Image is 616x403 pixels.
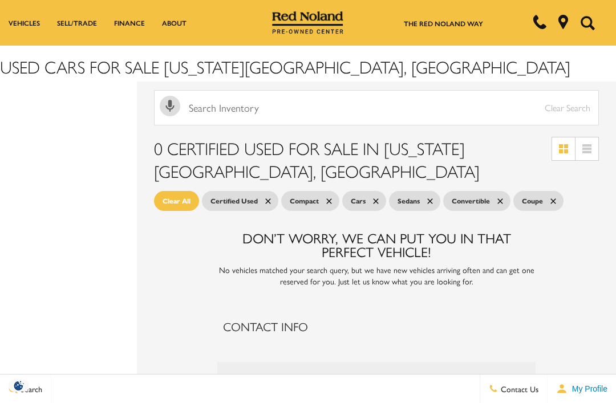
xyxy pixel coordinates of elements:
svg: Click to toggle on voice search [160,96,180,116]
a: The Red Noland Way [404,18,483,29]
span: My Profile [568,384,607,393]
h2: Don’t worry, we can put you in that perfect vehicle! [217,231,536,258]
span: 0 Certified Used for Sale in [US_STATE][GEOGRAPHIC_DATA], [GEOGRAPHIC_DATA] [154,136,480,183]
span: Cars [351,194,366,208]
section: Click to Open Cookie Consent Modal [6,380,32,392]
input: Search Inventory [154,90,599,125]
img: Opt-Out Icon [6,380,32,392]
button: Open the search field [576,1,599,45]
span: Sedans [398,194,420,208]
label: First Name [223,373,263,383]
button: Open user profile menu [548,374,616,403]
span: Compact [290,194,319,208]
span: Coupe [522,194,543,208]
a: Red Noland Pre-Owned [272,15,344,27]
span: Convertible [452,194,490,208]
span: Clear All [163,194,191,208]
span: Certified Used [210,194,258,208]
h2: Contact Info [223,320,530,332]
p: No vehicles matched your search query, but we have new vehicles arriving often and can get one re... [217,264,536,287]
span: Contact Us [498,383,538,394]
label: Last Name [382,373,420,383]
img: Red Noland Pre-Owned [272,11,344,34]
